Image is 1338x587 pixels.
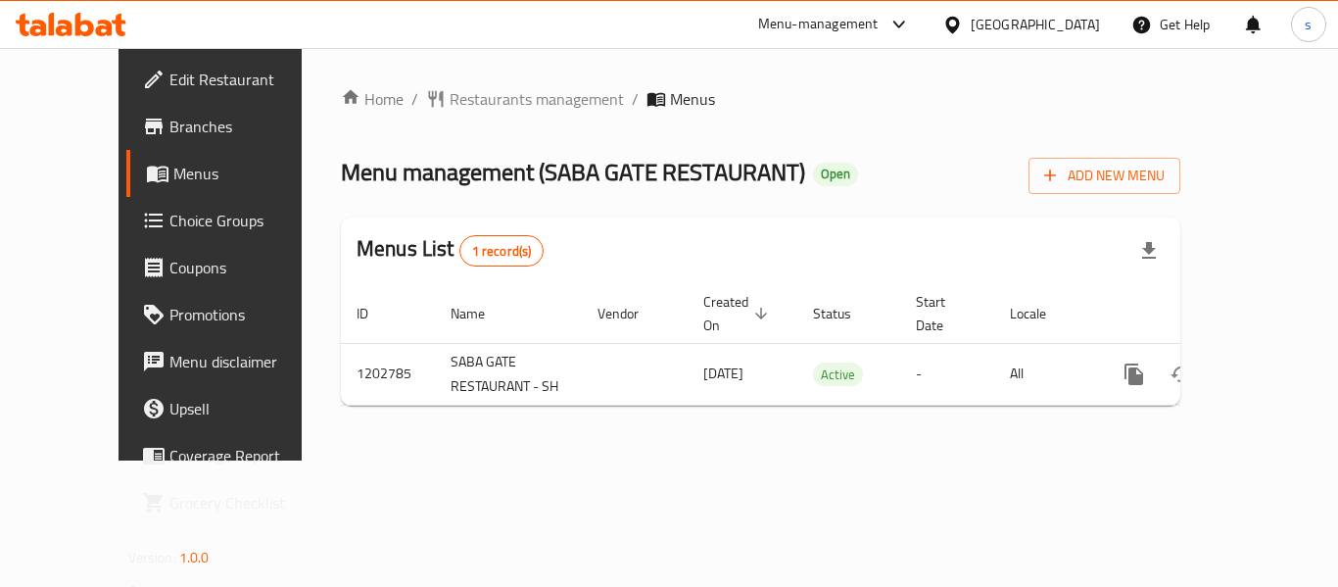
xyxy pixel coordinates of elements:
[126,244,342,291] a: Coupons
[169,209,326,232] span: Choice Groups
[1111,351,1158,398] button: more
[126,150,342,197] a: Menus
[971,14,1100,35] div: [GEOGRAPHIC_DATA]
[126,385,342,432] a: Upsell
[169,444,326,467] span: Coverage Report
[900,343,994,405] td: -
[126,479,342,526] a: Grocery Checklist
[451,302,510,325] span: Name
[179,545,210,570] span: 1.0.0
[126,197,342,244] a: Choice Groups
[758,13,879,36] div: Menu-management
[460,242,544,261] span: 1 record(s)
[169,68,326,91] span: Edit Restaurant
[632,87,639,111] li: /
[126,56,342,103] a: Edit Restaurant
[435,343,582,405] td: SABA GATE RESTAURANT - SH
[1044,164,1165,188] span: Add New Menu
[411,87,418,111] li: /
[426,87,624,111] a: Restaurants management
[169,303,326,326] span: Promotions
[670,87,715,111] span: Menus
[169,350,326,373] span: Menu disclaimer
[357,234,544,267] h2: Menus List
[169,397,326,420] span: Upsell
[459,235,545,267] div: Total records count
[341,150,805,194] span: Menu management ( SABA GATE RESTAURANT )
[703,290,774,337] span: Created On
[341,284,1314,406] table: enhanced table
[128,545,176,570] span: Version:
[169,491,326,514] span: Grocery Checklist
[341,87,404,111] a: Home
[597,302,664,325] span: Vendor
[169,256,326,279] span: Coupons
[126,338,342,385] a: Menu disclaimer
[813,364,863,386] span: Active
[1010,302,1072,325] span: Locale
[1305,14,1312,35] span: s
[1125,227,1172,274] div: Export file
[357,302,394,325] span: ID
[916,290,971,337] span: Start Date
[994,343,1095,405] td: All
[126,291,342,338] a: Promotions
[450,87,624,111] span: Restaurants management
[813,363,863,386] div: Active
[1095,284,1314,344] th: Actions
[341,87,1180,111] nav: breadcrumb
[169,115,326,138] span: Branches
[1028,158,1180,194] button: Add New Menu
[1158,351,1205,398] button: Change Status
[173,162,326,185] span: Menus
[126,103,342,150] a: Branches
[703,361,743,386] span: [DATE]
[813,302,877,325] span: Status
[813,166,858,182] span: Open
[341,343,435,405] td: 1202785
[813,163,858,186] div: Open
[126,432,342,479] a: Coverage Report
